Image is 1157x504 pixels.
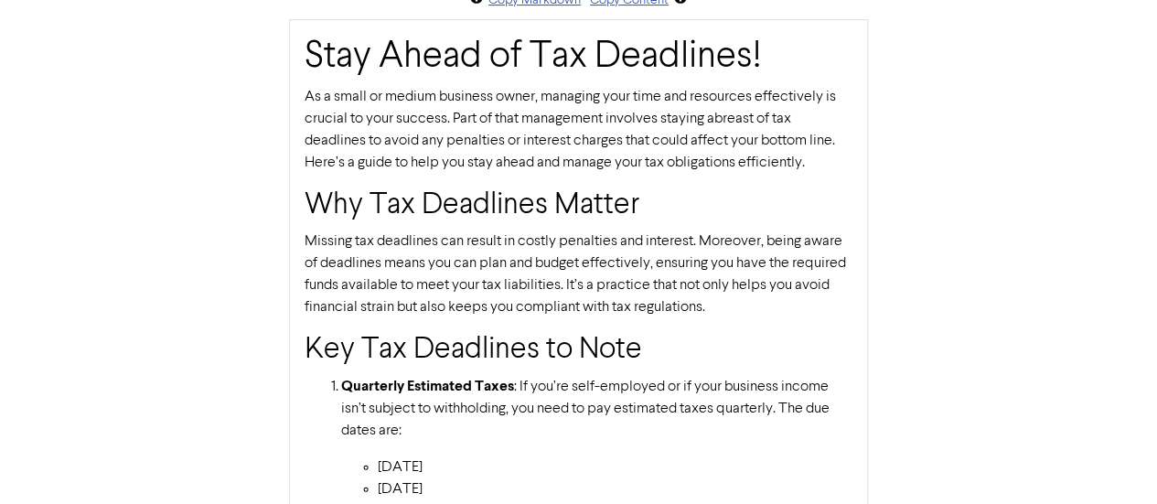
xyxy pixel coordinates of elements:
p: : If you’re self-employed or if your business income isn’t subject to withholding, you need to pa... [341,375,852,442]
li: [DATE] [378,478,852,500]
h2: Key Tax Deadlines to Note [305,333,852,368]
strong: Quarterly Estimated Taxes [341,377,514,395]
p: Missing tax deadlines can result in costly penalties and interest. Moreover, being aware of deadl... [305,231,852,318]
h2: Why Tax Deadlines Matter [305,188,852,223]
h1: Stay Ahead of Tax Deadlines! [305,35,852,79]
p: As a small or medium business owner, managing your time and resources effectively is crucial to y... [305,86,852,174]
iframe: Chat Widget [1066,416,1157,504]
li: [DATE] [378,456,852,478]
